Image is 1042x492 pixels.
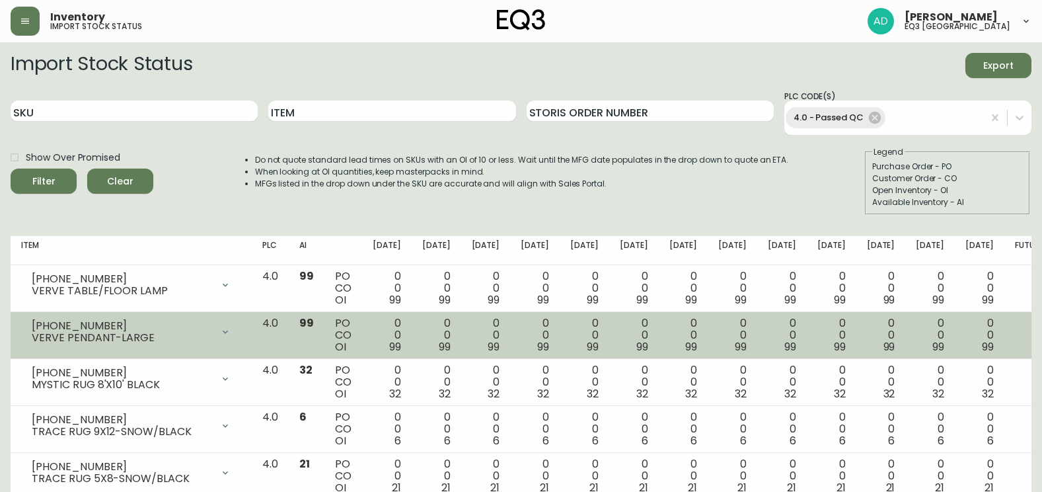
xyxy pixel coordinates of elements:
[570,317,599,353] div: 0 0
[21,411,241,440] div: [PHONE_NUMBER]TRACE RUG 9X12-SNOW/BLACK
[11,169,77,194] button: Filter
[669,364,698,400] div: 0 0
[21,317,241,347] div: [PHONE_NUMBER]VERVE PENDANT-LARGE
[768,411,796,447] div: 0 0
[542,433,549,448] span: 6
[289,236,324,265] th: AI
[252,312,289,359] td: 4.0
[570,411,599,447] div: 0 0
[537,339,549,354] span: 99
[883,292,895,307] span: 99
[982,292,994,307] span: 99
[932,339,944,354] span: 99
[834,386,846,401] span: 32
[905,236,955,265] th: [DATE]
[472,317,500,353] div: 0 0
[817,317,846,353] div: 0 0
[335,411,352,447] div: PO CO
[965,411,994,447] div: 0 0
[872,146,905,158] legend: Legend
[373,411,401,447] div: 0 0
[521,364,549,400] div: 0 0
[905,22,1010,30] h5: eq3 [GEOGRAPHIC_DATA]
[488,386,500,401] span: 32
[26,151,120,165] span: Show Over Promised
[965,364,994,400] div: 0 0
[659,236,708,265] th: [DATE]
[570,364,599,400] div: 0 0
[872,173,1023,184] div: Customer Order - CO
[422,317,451,353] div: 0 0
[834,292,846,307] span: 99
[537,292,549,307] span: 99
[422,411,451,447] div: 0 0
[718,270,747,306] div: 0 0
[587,292,599,307] span: 99
[708,236,757,265] th: [DATE]
[872,196,1023,208] div: Available Inventory - AI
[497,9,546,30] img: logo
[786,107,885,128] div: 4.0 - Passed QC
[784,339,796,354] span: 99
[32,379,212,391] div: MYSTIC RUG 8'X10' BLACK
[735,292,747,307] span: 99
[32,426,212,438] div: TRACE RUG 9X12-SNOW/BLACK
[32,332,212,344] div: VERVE PENDANT-LARGE
[883,339,895,354] span: 99
[786,110,872,125] span: 4.0 - Passed QC
[335,364,352,400] div: PO CO
[252,406,289,453] td: 4.0
[510,236,560,265] th: [DATE]
[373,364,401,400] div: 0 0
[868,8,894,34] img: 308eed972967e97254d70fe596219f44
[839,433,846,448] span: 6
[422,364,451,400] div: 0 0
[965,317,994,353] div: 0 0
[872,161,1023,173] div: Purchase Order - PO
[965,53,1031,78] button: Export
[916,270,944,306] div: 0 0
[537,386,549,401] span: 32
[335,339,346,354] span: OI
[299,362,313,378] span: 32
[982,386,994,401] span: 32
[252,236,289,265] th: PLC
[768,270,796,306] div: 0 0
[587,339,599,354] span: 99
[620,317,648,353] div: 0 0
[817,364,846,400] div: 0 0
[932,386,944,401] span: 32
[982,339,994,354] span: 99
[620,411,648,447] div: 0 0
[373,317,401,353] div: 0 0
[299,456,310,471] span: 21
[740,433,747,448] span: 6
[784,292,796,307] span: 99
[335,386,346,401] span: OI
[32,473,212,485] div: TRACE RUG 5X8-SNOW/BLACK
[932,292,944,307] span: 99
[335,292,346,307] span: OI
[521,317,549,353] div: 0 0
[488,339,500,354] span: 99
[938,433,944,448] span: 6
[916,364,944,400] div: 0 0
[685,292,697,307] span: 99
[373,270,401,306] div: 0 0
[636,339,648,354] span: 99
[389,292,401,307] span: 99
[32,461,212,473] div: [PHONE_NUMBER]
[883,386,895,401] span: 32
[642,433,648,448] span: 6
[21,270,241,300] div: [PHONE_NUMBER]VERVE TABLE/FLOOR LAMP
[636,386,648,401] span: 32
[916,317,944,353] div: 0 0
[587,386,599,401] span: 32
[255,154,789,166] li: Do not quote standard lead times on SKUs with an OI of 10 or less. Wait until the MFG date popula...
[867,317,895,353] div: 0 0
[255,166,789,178] li: When looking at OI quantities, keep masterpacks in mind.
[32,367,212,379] div: [PHONE_NUMBER]
[955,236,1004,265] th: [DATE]
[636,292,648,307] span: 99
[735,339,747,354] span: 99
